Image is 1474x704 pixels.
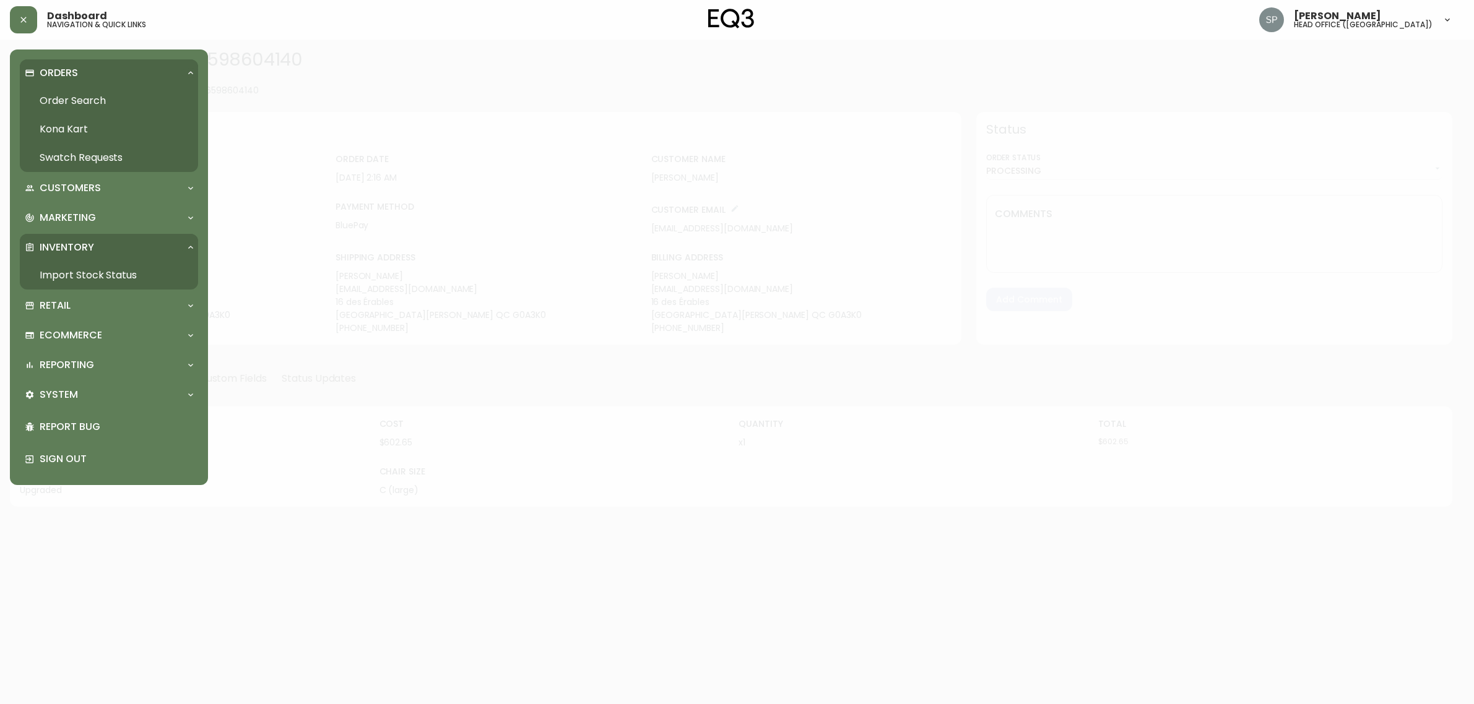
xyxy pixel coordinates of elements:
div: System [20,381,198,408]
p: Orders [40,66,78,80]
a: Swatch Requests [20,144,198,172]
p: Reporting [40,358,94,372]
span: [PERSON_NAME] [1294,11,1381,21]
a: Order Search [20,87,198,115]
img: 0cb179e7bf3690758a1aaa5f0aafa0b4 [1259,7,1284,32]
h5: head office ([GEOGRAPHIC_DATA]) [1294,21,1433,28]
p: System [40,388,78,401]
p: Report Bug [40,420,193,434]
div: Report Bug [20,411,198,443]
a: Import Stock Status [20,261,198,290]
div: Orders [20,59,198,87]
p: Marketing [40,211,96,225]
p: Sign Out [40,452,193,466]
div: Reporting [20,351,198,379]
div: Sign Out [20,443,198,475]
p: Ecommerce [40,328,102,342]
p: Inventory [40,241,94,254]
p: Customers [40,181,101,195]
div: Retail [20,292,198,319]
img: logo [708,9,754,28]
div: Marketing [20,204,198,231]
h5: navigation & quick links [47,21,146,28]
span: Dashboard [47,11,107,21]
p: Retail [40,299,71,312]
div: Customers [20,174,198,202]
a: Kona Kart [20,115,198,144]
div: Ecommerce [20,322,198,349]
div: Inventory [20,234,198,261]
